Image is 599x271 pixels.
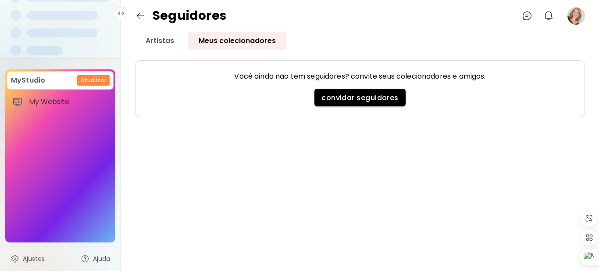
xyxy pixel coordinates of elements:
span: Ajuda [93,254,110,263]
img: item [12,97,23,107]
button: convidar seguidores [314,89,406,106]
div: Seguidores [135,7,226,25]
img: chatIcon [522,11,532,21]
p: MyStudio [11,75,45,86]
a: Artistas [135,32,185,50]
a: Meus colecionadores [188,32,286,50]
button: bellIcon [541,8,556,23]
img: back [135,11,146,21]
a: Ajuda [75,250,115,267]
a: itemMy Website [7,93,114,111]
span: Ajustes [23,254,45,263]
button: back [132,7,149,25]
a: Ajustes [5,250,50,267]
img: collapse [118,10,125,17]
p: Você ainda não tem seguidores? convite seus colecionadores e amigos. [234,71,485,82]
img: bellIcon [543,11,554,21]
span: convidar seguidores [321,93,399,102]
img: settings [11,254,19,263]
h6: Atualizar [81,76,106,84]
span: My Website [29,98,108,106]
img: help [81,254,89,263]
